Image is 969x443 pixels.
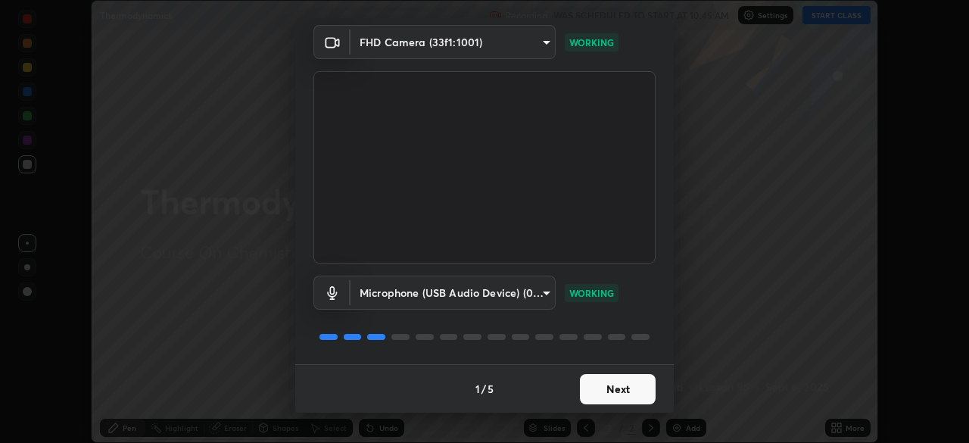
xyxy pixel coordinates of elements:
h4: / [481,381,486,397]
div: FHD Camera (33f1:1001) [351,25,556,59]
div: FHD Camera (33f1:1001) [351,276,556,310]
button: Next [580,374,656,404]
p: WORKING [569,286,614,300]
h4: 5 [488,381,494,397]
p: WORKING [569,36,614,49]
h4: 1 [475,381,480,397]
